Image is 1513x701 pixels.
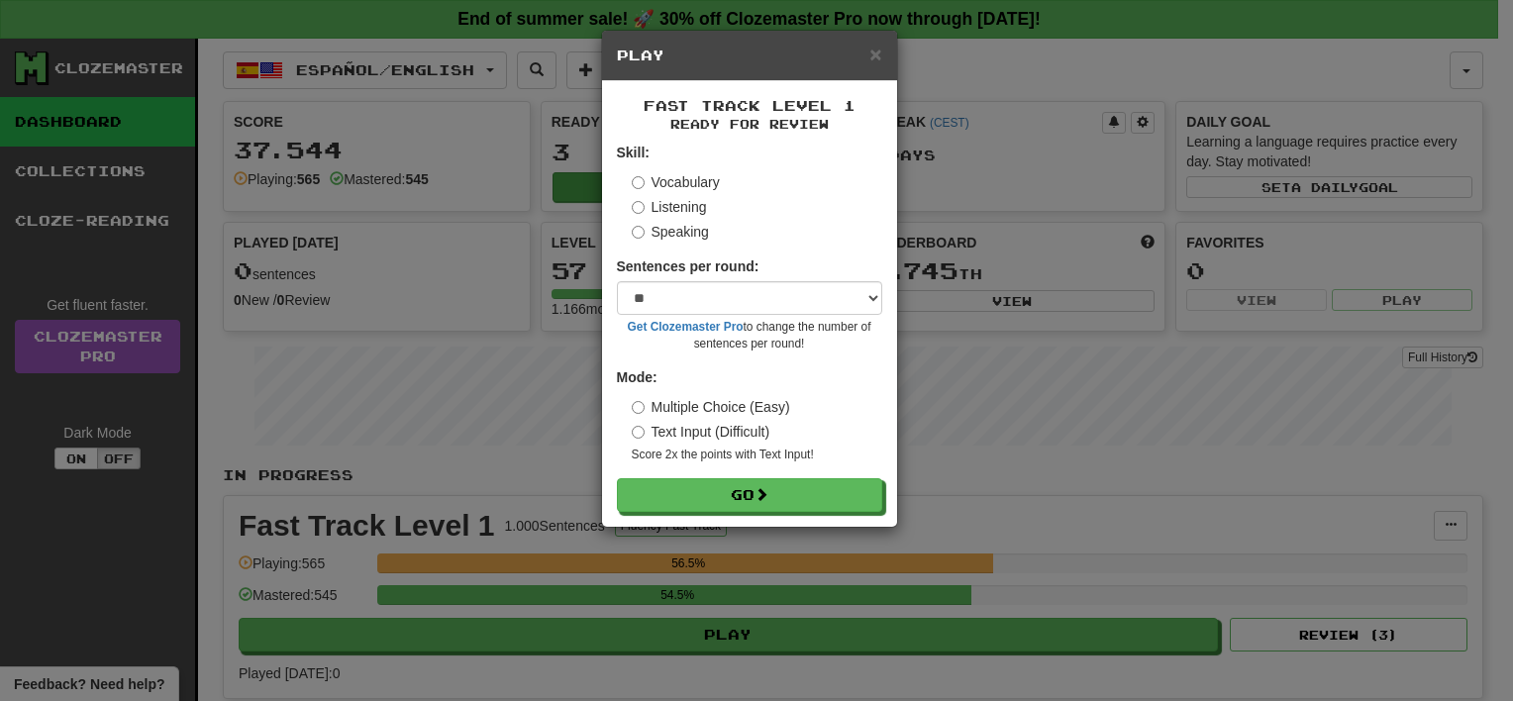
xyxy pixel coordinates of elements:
[617,369,657,385] strong: Mode:
[632,401,645,414] input: Multiple Choice (Easy)
[869,43,881,65] span: ×
[632,397,790,417] label: Multiple Choice (Easy)
[869,44,881,64] button: Close
[632,426,645,439] input: Text Input (Difficult)
[617,478,882,512] button: Go
[617,116,882,133] small: Ready for Review
[632,222,709,242] label: Speaking
[632,226,645,239] input: Speaking
[617,319,882,352] small: to change the number of sentences per round!
[617,256,759,276] label: Sentences per round:
[617,145,650,160] strong: Skill:
[632,201,645,214] input: Listening
[628,320,744,334] a: Get Clozemaster Pro
[632,422,770,442] label: Text Input (Difficult)
[632,447,882,463] small: Score 2x the points with Text Input !
[632,172,720,192] label: Vocabulary
[632,197,707,217] label: Listening
[644,97,856,114] span: Fast Track Level 1
[632,176,645,189] input: Vocabulary
[617,46,882,65] h5: Play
